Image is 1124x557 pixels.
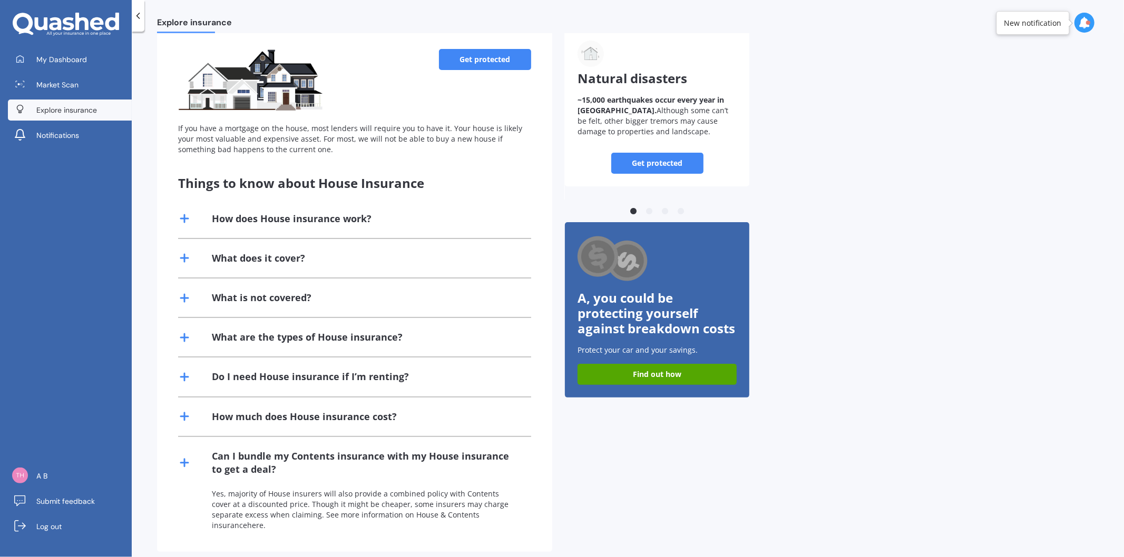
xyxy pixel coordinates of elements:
[212,370,409,383] div: Do I need House insurance if I’m renting?
[8,100,132,121] a: Explore insurance
[8,125,132,146] a: Notifications
[628,206,639,217] button: 1
[439,49,531,70] a: Get protected
[8,516,132,537] a: Log out
[8,74,132,95] a: Market Scan
[12,468,28,483] img: ec90983103e5ecd6d0f28bae5fce27e7
[644,206,654,217] button: 2
[178,123,531,155] div: If you have a mortgage on the house, most lenders will require you to have it. Your house is like...
[178,49,324,112] img: House insurance
[8,465,132,486] a: A B
[212,410,397,423] div: How much does House insurance cost?
[36,471,47,481] span: A B
[36,521,62,532] span: Log out
[247,520,266,530] a: here.
[212,331,403,344] div: What are the types of House insurance?
[36,54,87,65] span: My Dashboard
[8,491,132,512] a: Submit feedback
[578,41,604,67] img: Natural disasters
[578,235,649,284] img: Cashback
[36,105,97,115] span: Explore insurance
[212,450,519,476] div: Can I bundle my Contents insurance with my House insurance to get a deal?
[157,17,232,32] span: Explore insurance
[178,174,424,192] span: Things to know about House Insurance
[578,69,687,87] span: Natural disasters
[660,206,670,217] button: 3
[212,291,311,304] div: What is not covered?
[36,496,95,506] span: Submit feedback
[578,95,737,137] p: Although some can’t be felt, other bigger tremors may cause damage to properties and landscape.
[8,49,132,70] a: My Dashboard
[212,252,305,265] div: What does it cover?
[578,364,737,385] a: Find out how
[578,345,737,355] p: Protect your car and your savings.
[578,95,724,115] b: ~15,000 earthquakes occur every year in [GEOGRAPHIC_DATA].
[676,206,686,217] button: 4
[611,153,703,174] a: Get protected
[36,130,79,141] span: Notifications
[212,212,372,225] div: How does House insurance work?
[36,79,79,90] span: Market Scan
[578,289,735,337] span: A, you could be protecting yourself against breakdown costs
[212,489,519,531] p: Yes, majority of House insurers will also provide a combined policy with Contents cover at a disc...
[1004,18,1062,28] div: New notification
